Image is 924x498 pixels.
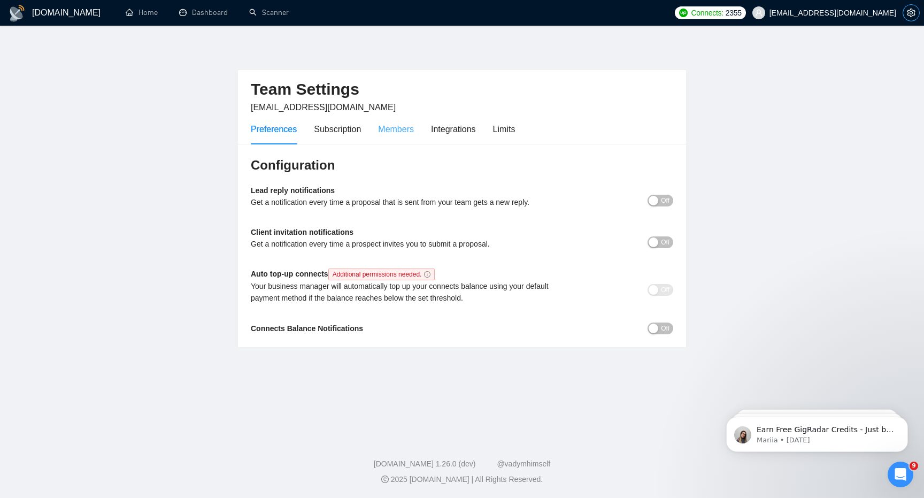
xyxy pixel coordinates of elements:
a: dashboardDashboard [179,8,228,17]
span: Connects: [691,7,723,19]
b: Auto top-up connects [251,270,439,278]
span: 2355 [726,7,742,19]
span: copyright [381,476,389,483]
span: Off [661,195,669,206]
span: info-circle [424,271,430,278]
span: user [755,9,763,17]
div: Limits [493,122,515,136]
img: upwork-logo.png [679,9,688,17]
div: Subscription [314,122,361,136]
span: 9 [910,462,918,470]
b: Client invitation notifications [251,228,353,236]
div: Integrations [431,122,476,136]
iframe: Intercom live chat [888,462,913,487]
span: Off [661,284,669,296]
span: setting [903,9,919,17]
span: Additional permissions needed. [328,269,435,280]
h3: Configuration [251,157,673,174]
a: searchScanner [249,8,289,17]
h2: Team Settings [251,79,673,101]
div: Your business manager will automatically top up your connects balance using your default payment ... [251,280,568,304]
div: Preferences [251,122,297,136]
div: 2025 [DOMAIN_NAME] | All Rights Reserved. [9,474,915,485]
a: [DOMAIN_NAME] 1.26.0 (dev) [374,459,476,468]
div: Members [378,122,414,136]
span: Off [661,236,669,248]
img: logo [9,5,26,22]
div: Get a notification every time a prospect invites you to submit a proposal. [251,238,568,250]
span: Off [661,323,669,334]
span: [EMAIL_ADDRESS][DOMAIN_NAME] [251,103,396,112]
button: setting [903,4,920,21]
a: homeHome [126,8,158,17]
div: Get a notification every time a proposal that is sent from your team gets a new reply. [251,196,568,208]
a: @vadymhimself [497,459,550,468]
b: Connects Balance Notifications [251,324,363,333]
b: Lead reply notifications [251,186,335,195]
iframe: Intercom notifications message [710,394,924,469]
a: setting [903,9,920,17]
